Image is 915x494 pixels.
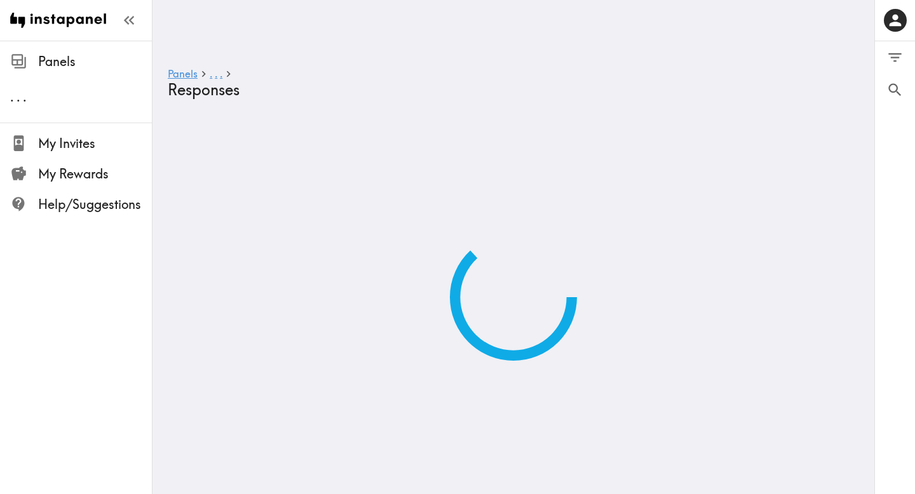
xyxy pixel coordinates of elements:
button: Filter Responses [875,41,915,74]
span: Search [886,81,904,98]
button: Search [875,74,915,106]
span: . [17,89,20,105]
h4: Responses [168,81,849,99]
span: . [10,89,14,105]
span: . [215,67,217,80]
span: Help/Suggestions [38,196,152,213]
span: Panels [38,53,152,70]
span: . [220,67,222,80]
span: . [23,89,27,105]
span: My Rewards [38,165,152,183]
a: ... [210,69,222,81]
a: Panels [168,69,198,81]
span: My Invites [38,135,152,152]
span: Filter Responses [886,49,904,66]
span: . [210,67,212,80]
